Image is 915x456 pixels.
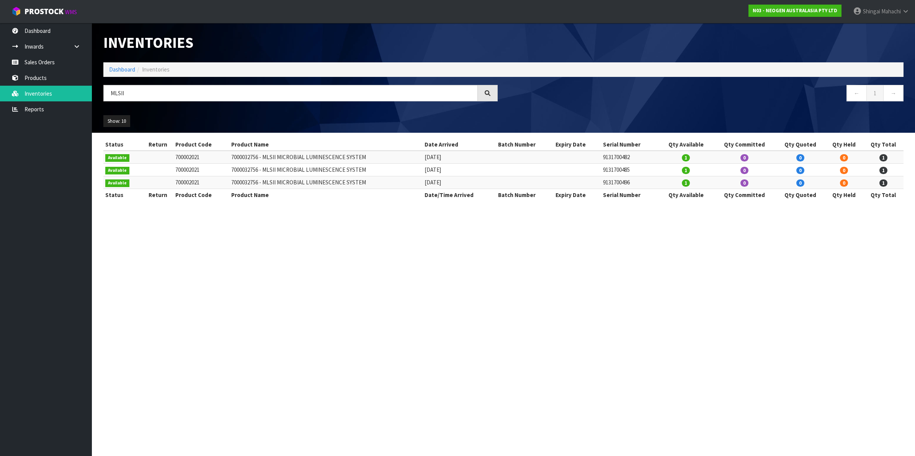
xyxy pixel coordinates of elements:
[109,66,135,73] a: Dashboard
[142,66,170,73] span: Inventories
[866,85,884,101] a: 1
[713,189,776,201] th: Qty Committed
[11,7,21,16] img: cube-alt.png
[776,189,825,201] th: Qty Quoted
[103,138,142,151] th: Status
[659,189,713,201] th: Qty Available
[173,138,229,151] th: Product Code
[796,154,804,161] span: 0
[825,189,863,201] th: Qty Held
[229,176,422,189] td: 7000032756 - MLSII MICROBIAL LUMINESCENCE SYSTEM
[796,167,804,174] span: 0
[682,154,690,161] span: 1
[103,189,142,201] th: Status
[601,176,658,189] td: 9131700496
[173,164,229,176] td: 700002021
[509,85,904,104] nav: Page navigation
[173,151,229,163] td: 700002021
[840,179,848,187] span: 0
[229,151,422,163] td: 7000032756 - MLSII MICROBIAL LUMINESCENCE SYSTEM
[840,167,848,174] span: 0
[173,189,229,201] th: Product Code
[105,167,129,174] span: Available
[142,138,173,151] th: Return
[740,167,748,174] span: 0
[796,179,804,187] span: 0
[601,151,658,163] td: 9131700482
[173,176,229,189] td: 700002021
[601,164,658,176] td: 9131700485
[229,138,422,151] th: Product Name
[142,189,173,201] th: Return
[682,167,690,174] span: 1
[229,164,422,176] td: 7000032756 - MLSII MICROBIAL LUMINESCENCE SYSTEM
[554,189,601,201] th: Expiry Date
[229,189,422,201] th: Product Name
[881,8,901,15] span: Mahachi
[423,176,496,189] td: [DATE]
[740,179,748,187] span: 0
[659,138,713,151] th: Qty Available
[105,179,129,187] span: Available
[103,34,498,51] h1: Inventories
[65,8,77,16] small: WMS
[25,7,64,16] span: ProStock
[740,154,748,161] span: 0
[753,7,837,14] strong: N03 - NEOGEN AUSTRALASIA PTY LTD
[879,154,887,161] span: 1
[883,85,904,101] a: →
[601,189,658,201] th: Serial Number
[423,151,496,163] td: [DATE]
[825,138,863,151] th: Qty Held
[713,138,776,151] th: Qty Committed
[423,164,496,176] td: [DATE]
[863,8,880,15] span: Shingai
[863,138,904,151] th: Qty Total
[423,189,496,201] th: Date/Time Arrived
[496,189,554,201] th: Batch Number
[682,179,690,187] span: 1
[103,85,478,101] input: Search inventories
[554,138,601,151] th: Expiry Date
[601,138,658,151] th: Serial Number
[103,115,130,127] button: Show: 10
[840,154,848,161] span: 0
[496,138,554,151] th: Batch Number
[879,179,887,187] span: 1
[105,154,129,162] span: Available
[776,138,825,151] th: Qty Quoted
[423,138,496,151] th: Date Arrived
[863,189,904,201] th: Qty Total
[879,167,887,174] span: 1
[846,85,867,101] a: ←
